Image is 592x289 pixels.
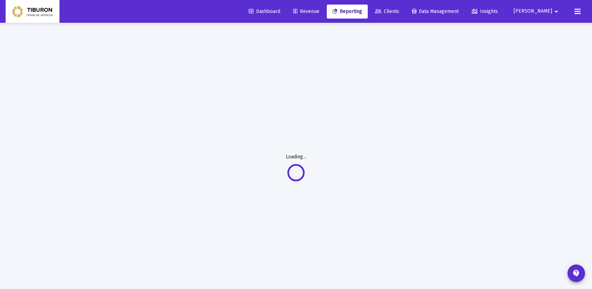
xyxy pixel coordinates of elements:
mat-icon: contact_support [572,269,580,277]
mat-icon: arrow_drop_down [552,5,561,19]
span: Revenue [293,8,319,14]
span: Data Management [412,8,459,14]
img: Dashboard [11,5,54,19]
a: Reporting [327,5,368,19]
span: Dashboard [249,8,280,14]
a: Data Management [407,5,464,19]
button: [PERSON_NAME] [505,4,569,18]
span: [PERSON_NAME] [514,8,552,14]
span: Insights [472,8,498,14]
a: Clients [369,5,405,19]
a: Dashboard [243,5,286,19]
a: Insights [466,5,503,19]
span: Reporting [332,8,362,14]
a: Revenue [288,5,325,19]
span: Clients [375,8,399,14]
